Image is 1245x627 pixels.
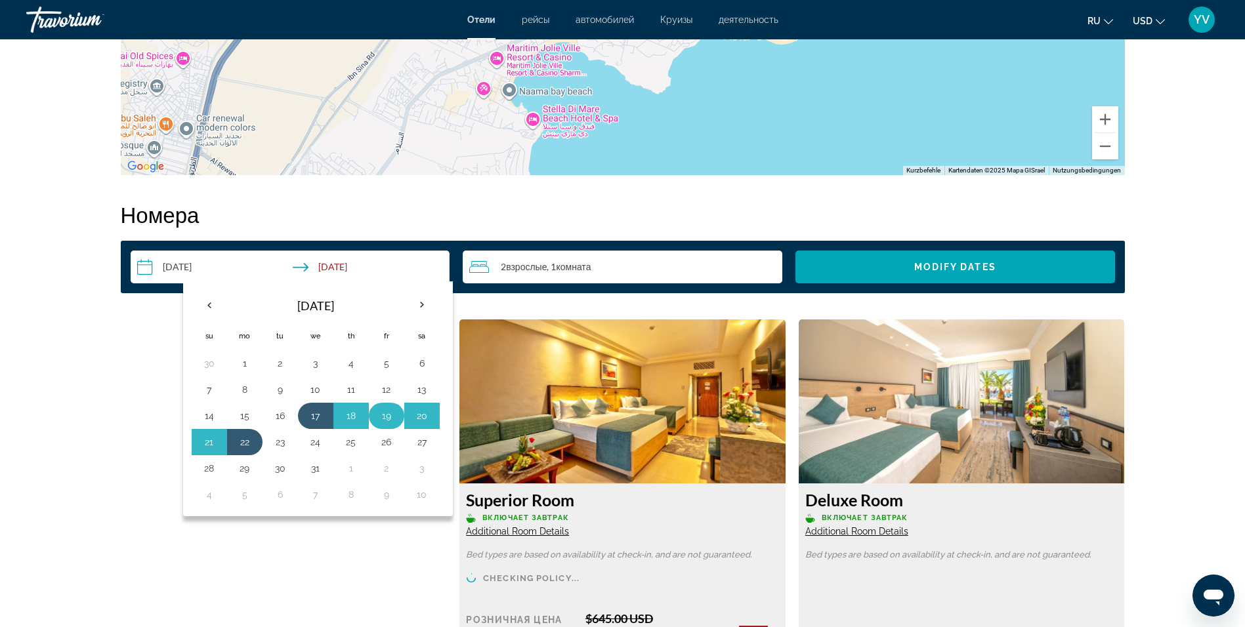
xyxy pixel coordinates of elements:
[914,262,996,272] span: Modify Dates
[1092,106,1118,132] button: Vergrößern
[341,354,362,373] button: Day 4
[463,251,782,283] button: Travelers: 2 adults, 0 children
[305,354,326,373] button: Day 3
[26,3,158,37] a: Travorium
[376,433,397,451] button: Day 26
[404,290,440,320] button: Next month
[131,251,450,283] button: Check-in date: Dec 17, 2025 Check-out date: Dec 22, 2025
[124,158,167,175] a: Dieses Gebiet in Google Maps öffnen (in neuem Fenster)
[483,574,580,582] span: Checking policy...
[411,354,433,373] button: Day 6
[270,459,291,477] button: Day 30
[1087,11,1113,30] button: Change language
[482,514,569,522] span: Включает завтрак
[547,262,591,272] span: , 1
[234,354,255,373] button: Day 1
[270,485,291,504] button: Day 6
[341,407,362,425] button: Day 18
[199,407,220,425] button: Day 14
[1194,13,1210,26] span: YV
[522,14,549,25] a: рейсы
[466,526,569,536] span: Additional Room Details
[341,433,362,451] button: Day 25
[466,550,779,559] p: Bed types are based on availability at check-in, and are not guaranteed.
[199,380,220,399] button: Day 7
[805,490,1118,510] h3: Deluxe Room
[199,459,220,477] button: Day 28
[341,380,362,399] button: Day 11
[719,14,778,25] a: деятельность
[305,433,326,451] button: Day 24
[822,514,908,522] span: Включает завтрак
[660,14,692,25] a: Круизы
[305,380,326,399] button: Day 10
[234,407,255,425] button: Day 15
[556,261,591,272] span: Комната
[376,407,397,425] button: Day 19
[305,407,326,425] button: Day 17
[576,14,634,25] a: автомобилей
[234,433,255,451] button: Day 22
[506,261,547,272] span: Взрослые
[1133,11,1165,30] button: Change currency
[376,485,397,504] button: Day 9
[805,526,908,536] span: Additional Room Details
[795,251,1115,283] button: Modify Dates
[805,550,1118,559] p: Bed types are based on availability at check-in, and are not guaranteed.
[270,380,291,399] button: Day 9
[341,485,362,504] button: Day 8
[305,485,326,504] button: Day 7
[234,485,255,504] button: Day 5
[799,319,1125,483] img: ec9f37de-fa98-4756-9306-fc02d9aecb13.jpeg
[1133,16,1152,26] span: USD
[199,485,220,504] button: Day 4
[501,262,547,272] span: 2
[305,459,326,477] button: Day 31
[270,433,291,451] button: Day 23
[948,167,1045,174] span: Kartendaten ©2025 Mapa GISrael
[199,433,220,451] button: Day 21
[1087,16,1101,26] span: ru
[411,433,433,451] button: Day 27
[411,380,433,399] button: Day 13
[585,611,779,626] div: $645.00 USD
[341,459,362,477] button: Day 1
[1192,575,1234,617] iframe: Schaltfläche zum Öffnen des Messaging-Fensters
[411,407,433,425] button: Day 20
[131,251,1115,283] div: Search widget
[121,201,1125,228] h2: Номера
[411,485,433,504] button: Day 10
[466,490,779,510] h3: Superior Room
[1092,133,1118,159] button: Verkleinern
[270,354,291,373] button: Day 2
[227,290,404,321] th: [DATE]
[376,459,397,477] button: Day 2
[906,166,940,175] button: Kurzbefehle
[270,407,291,425] button: Day 16
[192,290,227,320] button: Previous month
[234,459,255,477] button: Day 29
[1185,6,1219,33] button: User Menu
[459,319,786,483] img: 1df5389e-d6a7-42e4-9504-d9de0452400b.jpeg
[467,14,496,25] a: Отели
[199,354,220,373] button: Day 30
[376,354,397,373] button: Day 5
[376,380,397,399] button: Day 12
[124,158,167,175] img: Google
[411,459,433,477] button: Day 3
[234,380,255,399] button: Day 8
[1053,167,1121,174] a: Nutzungsbedingungen (wird in neuem Tab geöffnet)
